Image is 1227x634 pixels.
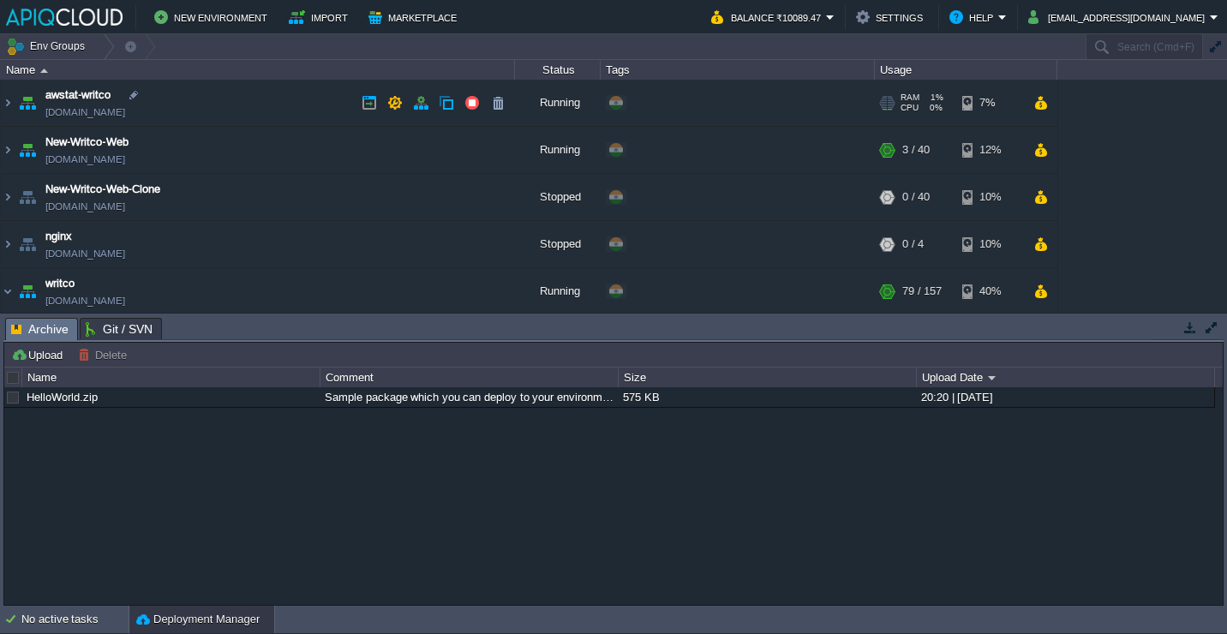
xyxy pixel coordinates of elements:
div: 79 / 157 [902,268,942,314]
a: HelloWorld.zip [27,391,98,404]
span: RAM [901,93,919,103]
div: Running [515,127,601,173]
img: AMDAwAAAACH5BAEAAAAALAAAAAABAAEAAAICRAEAOw== [15,80,39,126]
button: Import [289,7,353,27]
a: [DOMAIN_NAME] [45,245,125,262]
button: Settings [856,7,928,27]
div: 20:20 | [DATE] [917,387,1213,407]
div: Tags [602,60,874,80]
span: Archive [11,319,69,340]
span: Git / SVN [86,319,153,339]
div: 40% [962,268,1018,314]
div: Name [2,60,514,80]
img: AMDAwAAAACH5BAEAAAAALAAAAAABAAEAAAICRAEAOw== [15,174,39,220]
button: Env Groups [6,34,91,58]
div: 12% [962,127,1018,173]
a: New-Writco-Web [45,134,129,151]
span: 0% [925,103,943,113]
div: 0 / 4 [902,221,924,267]
div: Name [23,368,320,387]
a: [DOMAIN_NAME] [45,292,125,309]
iframe: chat widget [1155,565,1210,617]
div: No active tasks [21,606,129,633]
a: awstat-writco [45,87,111,104]
img: AMDAwAAAACH5BAEAAAAALAAAAAABAAEAAAICRAEAOw== [15,221,39,267]
img: AMDAwAAAACH5BAEAAAAALAAAAAABAAEAAAICRAEAOw== [1,174,15,220]
div: Stopped [515,221,601,267]
span: 1% [926,93,943,103]
a: New-Writco-Web-Clone [45,181,160,198]
div: 575 KB [619,387,915,407]
div: Running [515,80,601,126]
img: AMDAwAAAACH5BAEAAAAALAAAAAABAAEAAAICRAEAOw== [1,127,15,173]
a: [DOMAIN_NAME] [45,104,125,121]
img: AMDAwAAAACH5BAEAAAAALAAAAAABAAEAAAICRAEAOw== [1,221,15,267]
button: Balance ₹10089.47 [711,7,826,27]
button: Marketplace [368,7,462,27]
img: APIQCloud [6,9,123,26]
div: Upload Date [918,368,1214,387]
div: Sample package which you can deploy to your environment. Feel free to delete and upload a package... [320,387,617,407]
button: Deployment Manager [136,611,260,628]
button: New Environment [154,7,272,27]
div: Usage [876,60,1056,80]
div: 0 / 40 [902,174,930,220]
div: Comment [321,368,618,387]
img: AMDAwAAAACH5BAEAAAAALAAAAAABAAEAAAICRAEAOw== [1,268,15,314]
div: 3 / 40 [902,127,930,173]
div: Status [516,60,600,80]
img: AMDAwAAAACH5BAEAAAAALAAAAAABAAEAAAICRAEAOw== [15,127,39,173]
div: 10% [962,221,1018,267]
div: 10% [962,174,1018,220]
a: [DOMAIN_NAME] [45,198,125,215]
div: 7% [962,80,1018,126]
img: AMDAwAAAACH5BAEAAAAALAAAAAABAAEAAAICRAEAOw== [40,69,48,73]
div: Stopped [515,174,601,220]
img: AMDAwAAAACH5BAEAAAAALAAAAAABAAEAAAICRAEAOw== [1,80,15,126]
div: Size [619,368,916,387]
button: Help [949,7,998,27]
a: nginx [45,228,72,245]
img: AMDAwAAAACH5BAEAAAAALAAAAAABAAEAAAICRAEAOw== [15,268,39,314]
a: [DOMAIN_NAME] [45,151,125,168]
button: Delete [78,347,132,362]
button: Upload [11,347,68,362]
a: writco [45,275,75,292]
span: CPU [901,103,919,113]
div: Running [515,268,601,314]
button: [EMAIL_ADDRESS][DOMAIN_NAME] [1028,7,1210,27]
